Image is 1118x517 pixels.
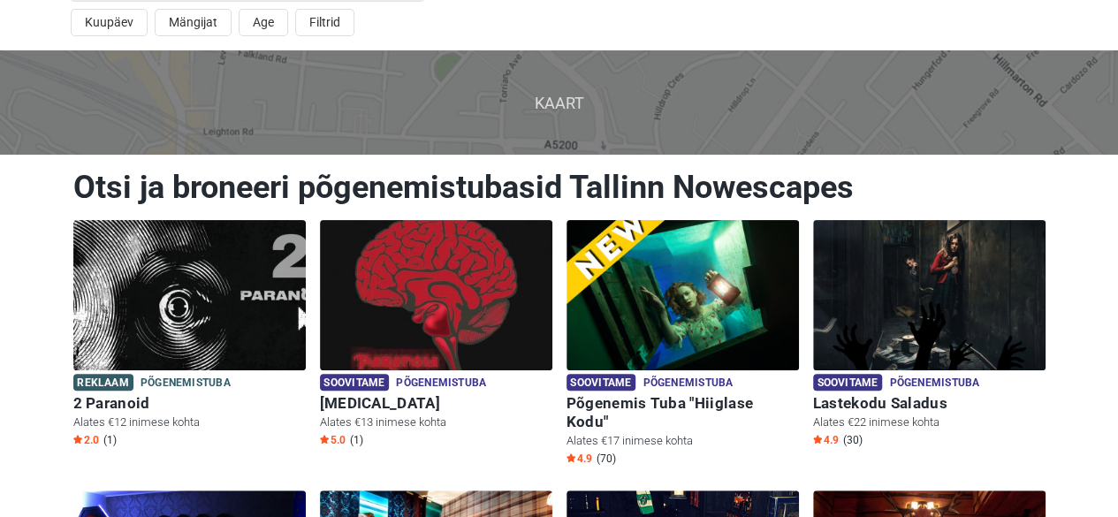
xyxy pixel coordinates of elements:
img: Põgenemis Tuba "Hiiglase Kodu" [567,220,799,370]
span: Soovitame [320,374,390,391]
a: Lastekodu Saladus Soovitame Põgenemistuba Lastekodu Saladus Alates €22 inimese kohta Star4.9 (30) [813,220,1046,451]
span: Soovitame [567,374,636,391]
span: Põgenemistuba [141,374,231,393]
img: Lastekodu Saladus [813,220,1046,370]
span: 5.0 [320,433,346,447]
span: Põgenemistuba [889,374,979,393]
img: Star [320,435,329,444]
span: Soovitame [813,374,883,391]
img: Star [73,435,82,444]
span: Põgenemistuba [643,374,733,393]
img: Star [813,435,822,444]
p: Alates €17 inimese kohta [567,433,799,449]
h6: 2 Paranoid [73,394,306,413]
span: 4.9 [567,452,592,466]
img: 2 Paranoid [73,220,306,370]
span: (70) [597,452,616,466]
span: 4.9 [813,433,839,447]
span: (1) [103,433,117,447]
p: Alates €22 inimese kohta [813,414,1046,430]
p: Alates €13 inimese kohta [320,414,552,430]
button: Age [239,9,288,36]
h6: [MEDICAL_DATA] [320,394,552,413]
p: Alates €12 inimese kohta [73,414,306,430]
button: Filtrid [295,9,354,36]
span: 2.0 [73,433,99,447]
span: Reklaam [73,374,133,391]
button: Mängijat [155,9,232,36]
a: Põgenemis Tuba "Hiiglase Kodu" Soovitame Põgenemistuba Põgenemis Tuba "Hiiglase Kodu" Alates €17 ... [567,220,799,469]
h6: Põgenemis Tuba "Hiiglase Kodu" [567,394,799,431]
span: Põgenemistuba [396,374,486,393]
a: 2 Paranoid Reklaam Põgenemistuba 2 Paranoid Alates €12 inimese kohta Star2.0 (1) [73,220,306,451]
h6: Lastekodu Saladus [813,394,1046,413]
a: Paranoia Soovitame Põgenemistuba [MEDICAL_DATA] Alates €13 inimese kohta Star5.0 (1) [320,220,552,451]
span: (30) [843,433,863,447]
button: Kuupäev [71,9,148,36]
span: (1) [350,433,363,447]
h1: Otsi ja broneeri põgenemistubasid Tallinn Nowescapes [73,168,1046,207]
img: Star [567,453,575,462]
img: Paranoia [320,220,552,370]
